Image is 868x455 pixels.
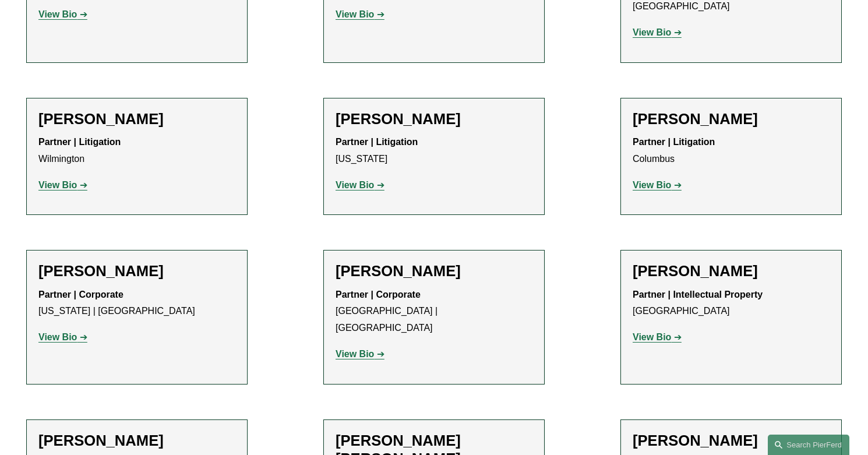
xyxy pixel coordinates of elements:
p: [GEOGRAPHIC_DATA] | [GEOGRAPHIC_DATA] [336,287,532,337]
h2: [PERSON_NAME] [336,110,532,128]
h2: [PERSON_NAME] [336,262,532,280]
strong: Partner | Litigation [633,137,715,147]
a: View Bio [633,27,682,37]
strong: Partner | Intellectual Property [633,290,763,299]
strong: Partner | Corporate [38,290,124,299]
strong: View Bio [38,180,77,190]
strong: View Bio [633,27,671,37]
h2: [PERSON_NAME] [38,432,235,450]
strong: View Bio [336,349,374,359]
a: View Bio [336,9,384,19]
strong: View Bio [336,180,374,190]
strong: Partner | Litigation [336,137,418,147]
strong: View Bio [633,180,671,190]
h2: [PERSON_NAME] [38,262,235,280]
a: View Bio [336,349,384,359]
a: View Bio [633,332,682,342]
h2: [PERSON_NAME] [633,262,830,280]
a: View Bio [336,180,384,190]
p: [US_STATE] | [GEOGRAPHIC_DATA] [38,287,235,320]
a: View Bio [38,180,87,190]
h2: [PERSON_NAME] [38,110,235,128]
strong: View Bio [633,332,671,342]
a: View Bio [633,180,682,190]
h2: [PERSON_NAME] [633,110,830,128]
h2: [PERSON_NAME] [633,432,830,450]
strong: View Bio [336,9,374,19]
strong: View Bio [38,332,77,342]
p: [US_STATE] [336,134,532,168]
strong: View Bio [38,9,77,19]
p: Columbus [633,134,830,168]
strong: Partner | Corporate [336,290,421,299]
p: Wilmington [38,134,235,168]
a: View Bio [38,9,87,19]
strong: Partner | Litigation [38,137,121,147]
a: View Bio [38,332,87,342]
p: [GEOGRAPHIC_DATA] [633,287,830,320]
a: Search this site [768,435,849,455]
